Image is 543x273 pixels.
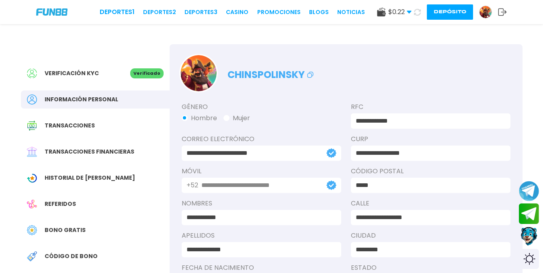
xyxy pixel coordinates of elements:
[351,263,510,273] label: Estado
[351,166,510,176] label: Código Postal
[27,225,37,235] img: Free Bonus
[45,200,76,208] span: Referidos
[45,252,98,261] span: Código de bono
[21,117,170,135] a: Transaction HistoryTransacciones
[45,226,86,234] span: Bono Gratis
[27,173,37,183] img: Wagering Transaction
[351,134,510,144] label: CURP
[182,199,341,208] label: NOMBRES
[427,4,473,20] button: Depósito
[21,247,170,265] a: Redeem BonusCódigo de bono
[27,94,37,105] img: Personal
[182,102,341,112] label: Género
[45,174,135,182] span: Historial de [PERSON_NAME]
[184,8,217,16] a: Deportes3
[257,8,301,16] a: Promociones
[479,6,498,18] a: Avatar
[186,181,198,190] p: +52
[21,64,170,82] a: Verificación KYCVerificado
[21,169,170,187] a: Wagering TransactionHistorial de [PERSON_NAME]
[27,121,37,131] img: Transaction History
[27,147,37,157] img: Financial Transaction
[182,166,341,176] label: Móvil
[21,221,170,239] a: Free BonusBono Gratis
[351,199,510,208] label: Calle
[45,121,95,130] span: Transacciones
[227,64,315,82] p: chinspolinsky
[479,6,492,18] img: Avatar
[519,181,539,201] button: Join telegram channel
[309,8,329,16] a: BLOGS
[21,143,170,161] a: Financial TransactionTransacciones financieras
[182,113,217,123] button: Hombre
[130,68,164,78] p: Verificado
[27,251,37,261] img: Redeem Bonus
[223,113,250,123] button: Mujer
[519,203,539,224] button: Join telegram
[45,69,99,78] span: Verificación KYC
[351,231,510,240] label: Ciudad
[27,199,37,209] img: Referral
[143,8,176,16] a: Deportes2
[100,7,135,17] a: Deportes1
[337,8,365,16] a: NOTICIAS
[21,195,170,213] a: ReferralReferidos
[388,7,412,17] span: $ 0.22
[182,231,341,240] label: APELLIDOS
[45,148,134,156] span: Transacciones financieras
[519,249,539,269] div: Switch theme
[21,90,170,109] a: PersonalInformación personal
[351,102,510,112] label: RFC
[519,226,539,247] button: Contact customer service
[36,8,68,15] img: Company Logo
[226,8,248,16] a: CASINO
[180,55,217,91] img: Avatar
[182,134,341,144] label: Correo electrónico
[182,263,341,273] label: Fecha de Nacimiento
[45,95,118,104] span: Información personal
